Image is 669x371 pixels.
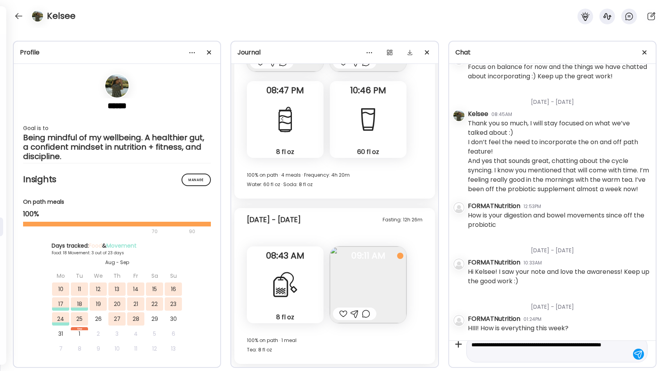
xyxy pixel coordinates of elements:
div: Fr [127,269,144,282]
div: Fasting: 12h 26m [383,215,423,224]
span: 08:43 AM [247,252,324,259]
div: 18 [71,297,88,311]
div: Manage [182,174,211,186]
div: 24 [52,312,69,326]
div: 31 [52,327,69,340]
div: 29 [146,312,163,326]
div: Focus on balance for now and the things we have chatted about incorporating :) Keep up the great ... [468,62,649,81]
div: Food: 18 Movement: 3 out of 23 days [52,250,182,256]
div: 2 [90,327,107,340]
div: [DATE] - [DATE] [468,293,649,314]
div: FORMATNutrition [468,258,520,267]
div: 100% on path · 4 meals · Frequency: 4h 20m Water: 60 fl oz · Soda: 8 fl oz [247,170,422,189]
span: 08:47 PM [247,87,324,94]
div: 30 [165,312,182,326]
div: We [90,269,107,282]
div: 3 [108,327,126,340]
div: 90 [188,227,196,236]
img: avatars%2Fao27S4JzfGeT91DxyLlQHNwuQjE3 [105,74,129,98]
div: 4 [127,327,144,340]
div: 10 [108,342,126,355]
span: 09:11 AM [330,252,406,259]
img: images%2Fao27S4JzfGeT91DxyLlQHNwuQjE3%2FLFtvAcIzgJYWxnKxUkhS%2FYWG4E2hZZnLavxcb5GVa_240 [330,246,406,323]
span: Movement [106,242,137,250]
div: 20 [108,297,126,311]
img: avatars%2Fao27S4JzfGeT91DxyLlQHNwuQjE3 [32,11,43,22]
span: Food [89,242,102,250]
div: 13 [165,342,182,355]
div: 10 [52,282,69,296]
img: avatars%2Fao27S4JzfGeT91DxyLlQHNwuQjE3 [453,110,464,121]
div: 01:24PM [523,316,541,323]
div: FORMATNutrition [468,314,520,324]
div: 16 [165,282,182,296]
div: 23 [165,297,182,311]
div: 12 [90,282,107,296]
div: 11 [71,282,88,296]
div: 9 [90,342,107,355]
div: 8 fl oz [250,148,320,156]
div: 14 [127,282,144,296]
div: 17 [52,297,69,311]
div: Journal [237,48,432,57]
div: Th [108,269,126,282]
div: Hi Kelsee! I saw your note and love the awareness! Keep up the good work :) [468,267,649,286]
div: Being mindful of my wellbeing. A healthier gut, a confident mindset in nutrition + fitness, and d... [23,133,211,161]
div: 08:45AM [491,111,512,118]
div: 70 [23,227,187,236]
div: Sep [71,327,88,330]
div: 12:53PM [523,203,541,210]
div: 26 [90,312,107,326]
h4: Kelsee [47,10,76,22]
div: Mo [52,269,69,282]
div: 19 [90,297,107,311]
div: Su [165,269,182,282]
div: On path meals [23,198,211,206]
div: [DATE] - [DATE] [468,237,649,258]
div: 100% on path · 1 meal Tea: 8 fl oz [247,336,422,355]
div: How is your digestion and bowel movements since off the probiotic [468,211,649,230]
div: 1 [71,327,88,340]
div: Profile [20,48,214,57]
div: 11 [127,342,144,355]
div: 60 fl oz [333,148,403,156]
div: 25 [71,312,88,326]
div: 21 [127,297,144,311]
div: FORMATNutrition [468,201,520,211]
div: 13 [108,282,126,296]
div: 100% [23,209,211,219]
span: 10:46 PM [330,87,406,94]
div: HIII! How is everything this week? [468,324,568,333]
div: [DATE] - [DATE] [247,215,301,224]
div: Sa [146,269,163,282]
div: [DATE] - [DATE] [468,89,649,109]
h2: Insights [23,174,211,185]
div: 10:33AM [523,259,542,266]
img: bg-avatar-default.svg [453,315,464,326]
div: Chat [455,48,649,57]
div: Tu [71,269,88,282]
div: 28 [127,312,144,326]
div: 15 [146,282,163,296]
div: 5 [146,327,163,340]
img: bg-avatar-default.svg [453,202,464,213]
div: 8 fl oz [250,313,320,321]
div: 8 [71,342,88,355]
div: Goal is to [23,123,211,133]
div: 22 [146,297,163,311]
div: 6 [165,327,182,340]
div: 7 [52,342,69,355]
div: Days tracked: & [52,242,182,250]
div: Aug - Sep [52,259,182,266]
img: bg-avatar-default.svg [453,259,464,270]
div: 27 [108,312,126,326]
div: Thank you so much, I will stay focused on what we’ve talked about :) I don’t feel the need to inc... [468,119,649,194]
div: 12 [146,342,163,355]
div: Kelsee [468,109,488,119]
